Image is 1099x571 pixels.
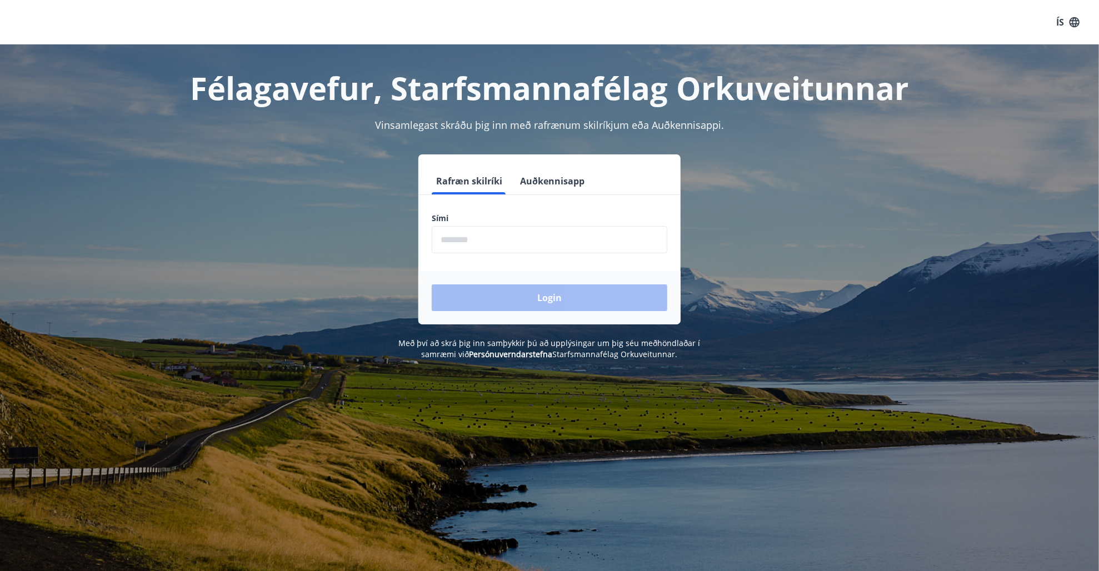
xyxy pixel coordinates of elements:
[1050,12,1086,32] button: ÍS
[469,349,553,359] a: Persónuverndarstefna
[375,118,724,132] span: Vinsamlegast skráðu þig inn með rafrænum skilríkjum eða Auðkennisappi.
[432,168,507,194] button: Rafræn skilríki
[432,213,667,224] label: Sími
[399,338,701,359] span: Með því að skrá þig inn samþykkir þú að upplýsingar um þig séu meðhöndlaðar í samræmi við Starfsm...
[163,67,936,109] h1: Félagavefur, Starfsmannafélag Orkuveitunnar
[516,168,589,194] button: Auðkennisapp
